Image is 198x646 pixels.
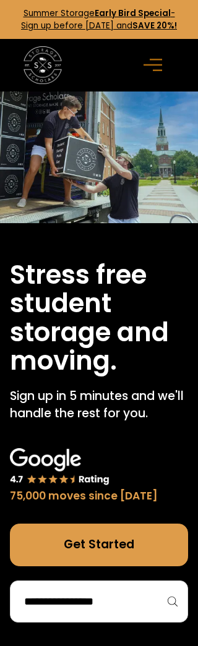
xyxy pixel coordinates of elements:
[10,388,188,423] p: Sign up in 5 minutes and we'll handle the rest for you.
[24,46,61,84] a: home
[10,524,188,566] a: Get Started
[132,20,177,32] strong: SAVE 20%!
[95,7,171,19] strong: Early Bird Special
[10,448,110,487] img: Google 4.7 star rating
[136,46,174,84] div: menu
[10,488,158,504] div: 75,000 moves since [DATE]
[24,46,61,84] img: Storage Scholars main logo
[21,7,177,32] a: Summer StorageEarly Bird Special- Sign up before [DATE] andSAVE 20%!
[10,261,188,376] h1: Stress free student storage and moving.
